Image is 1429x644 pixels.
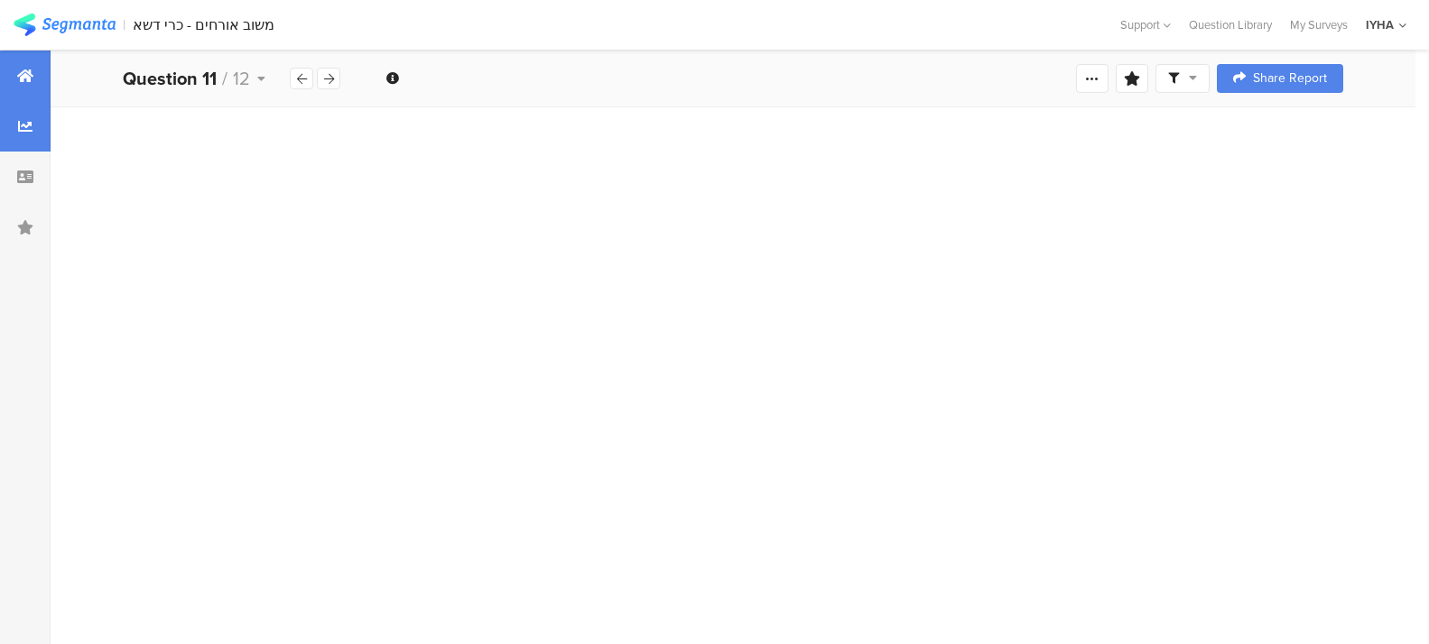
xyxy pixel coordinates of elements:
[133,16,274,33] div: משוב אורחים - כרי דשא
[1120,11,1171,39] div: Support
[222,65,227,92] span: /
[1253,72,1327,85] span: Share Report
[14,14,116,36] img: segmanta logo
[123,65,217,92] b: Question 11
[123,14,125,35] div: |
[233,65,250,92] span: 12
[1180,16,1281,33] a: Question Library
[1366,16,1394,33] div: IYHA
[1281,16,1357,33] a: My Surveys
